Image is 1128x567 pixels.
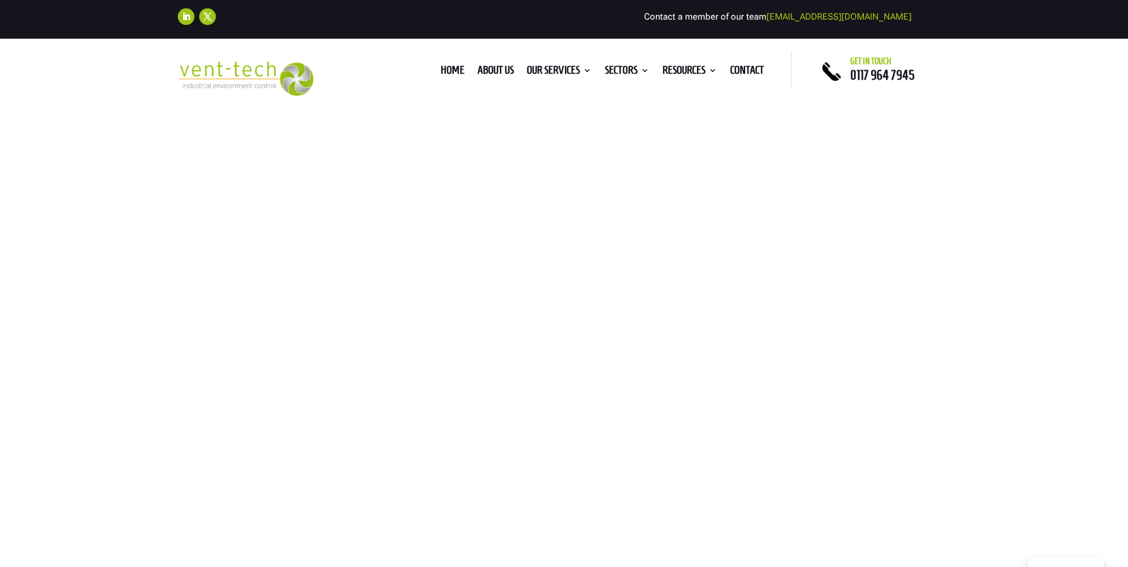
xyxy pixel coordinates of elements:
[527,66,592,79] a: Our Services
[477,66,514,79] a: About us
[850,56,891,66] span: Get in touch
[662,66,717,79] a: Resources
[766,11,912,22] a: [EMAIL_ADDRESS][DOMAIN_NAME]
[441,66,464,79] a: Home
[178,8,194,25] a: Follow on LinkedIn
[199,8,216,25] a: Follow on X
[605,66,649,79] a: Sectors
[730,66,764,79] a: Contact
[644,11,912,22] span: Contact a member of our team
[850,68,915,82] a: 0117 964 7945
[178,61,314,96] img: 2023-09-27T08_35_16.549ZVENT-TECH---Clear-background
